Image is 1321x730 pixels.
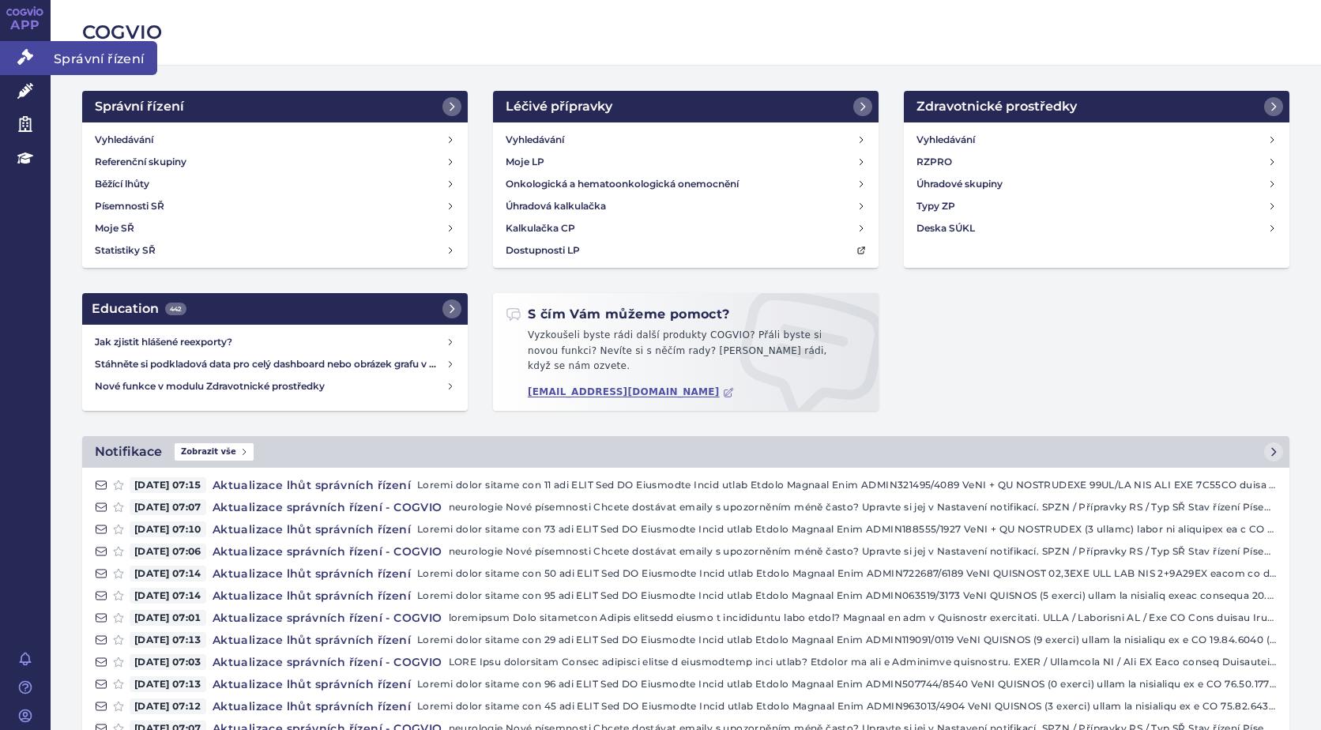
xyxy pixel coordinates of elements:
[95,220,134,236] h4: Moje SŘ
[82,91,468,122] a: Správní řízení
[506,176,739,192] h4: Onkologická a hematoonkologická onemocnění
[506,220,575,236] h4: Kalkulačka CP
[82,293,468,325] a: Education442
[493,91,879,122] a: Léčivé přípravky
[499,129,872,151] a: Vyhledávání
[130,610,206,626] span: [DATE] 07:01
[910,195,1283,217] a: Typy ZP
[910,129,1283,151] a: Vyhledávání
[130,632,206,648] span: [DATE] 07:13
[206,499,449,515] h4: Aktualizace správních řízení - COGVIO
[506,328,866,381] p: Vyzkoušeli byste rádi další produkty COGVIO? Přáli byste si novou funkci? Nevíte si s něčím rady?...
[499,151,872,173] a: Moje LP
[449,499,1277,515] p: neurologie Nové písemnosti Chcete dostávat emaily s upozorněním méně často? Upravte si jej v Nast...
[88,375,461,397] a: Nové funkce v modulu Zdravotnické prostředky
[95,378,446,394] h4: Nové funkce v modulu Zdravotnické prostředky
[528,386,734,398] a: [EMAIL_ADDRESS][DOMAIN_NAME]
[92,299,186,318] h2: Education
[130,566,206,581] span: [DATE] 07:14
[417,588,1277,604] p: Loremi dolor sitame con 95 adi ELIT Sed DO Eiusmodte Incid utlab Etdolo Magnaal Enim ADMIN063519/...
[95,176,149,192] h4: Běžící lhůty
[95,97,184,116] h2: Správní řízení
[206,566,417,581] h4: Aktualizace lhůt správních řízení
[88,353,461,375] a: Stáhněte si podkladová data pro celý dashboard nebo obrázek grafu v COGVIO App modulu Analytics
[88,129,461,151] a: Vyhledávání
[417,477,1277,493] p: Loremi dolor sitame con 11 adi ELIT Sed DO Eiusmodte Incid utlab Etdolo Magnaal Enim ADMIN321495/...
[916,154,952,170] h4: RZPRO
[499,195,872,217] a: Úhradová kalkulačka
[88,217,461,239] a: Moje SŘ
[449,544,1277,559] p: neurologie Nové písemnosti Chcete dostávat emaily s upozorněním méně často? Upravte si jej v Nast...
[206,544,449,559] h4: Aktualizace správních řízení - COGVIO
[51,41,157,74] span: Správní řízení
[95,442,162,461] h2: Notifikace
[904,91,1289,122] a: Zdravotnické prostředky
[88,195,461,217] a: Písemnosti SŘ
[910,173,1283,195] a: Úhradové skupiny
[499,173,872,195] a: Onkologická a hematoonkologická onemocnění
[88,173,461,195] a: Běžící lhůty
[130,698,206,714] span: [DATE] 07:12
[175,443,254,461] span: Zobrazit vše
[82,19,1289,46] h2: COGVIO
[88,331,461,353] a: Jak zjistit hlášené reexporty?
[95,132,153,148] h4: Vyhledávání
[130,477,206,493] span: [DATE] 07:15
[910,151,1283,173] a: RZPRO
[206,676,417,692] h4: Aktualizace lhůt správních řízení
[916,176,1003,192] h4: Úhradové skupiny
[88,151,461,173] a: Referenční skupiny
[206,610,449,626] h4: Aktualizace správních řízení - COGVIO
[499,239,872,262] a: Dostupnosti LP
[449,654,1277,670] p: LORE Ipsu dolorsitam Consec adipisci elitse d eiusmodtemp inci utlab? Etdolor ma ali e Adminimve ...
[206,588,417,604] h4: Aktualizace lhůt správních řízení
[206,698,417,714] h4: Aktualizace lhůt správních řízení
[130,544,206,559] span: [DATE] 07:06
[130,588,206,604] span: [DATE] 07:14
[506,243,580,258] h4: Dostupnosti LP
[506,306,730,323] h2: S čím Vám můžeme pomoct?
[82,436,1289,468] a: NotifikaceZobrazit vše
[88,239,461,262] a: Statistiky SŘ
[449,610,1277,626] p: loremipsum Dolo sitametcon Adipis elitsedd eiusmo t incididuntu labo etdol? Magnaal en adm v Quis...
[910,217,1283,239] a: Deska SÚKL
[130,676,206,692] span: [DATE] 07:13
[417,698,1277,714] p: Loremi dolor sitame con 45 adi ELIT Sed DO Eiusmodte Incid utlab Etdolo Magnaal Enim ADMIN963013/...
[506,97,612,116] h2: Léčivé přípravky
[206,521,417,537] h4: Aktualizace lhůt správních řízení
[95,356,446,372] h4: Stáhněte si podkladová data pro celý dashboard nebo obrázek grafu v COGVIO App modulu Analytics
[206,654,449,670] h4: Aktualizace správních řízení - COGVIO
[916,220,975,236] h4: Deska SÚKL
[417,566,1277,581] p: Loremi dolor sitame con 50 adi ELIT Sed DO Eiusmodte Incid utlab Etdolo Magnaal Enim ADMIN722687/...
[95,243,156,258] h4: Statistiky SŘ
[130,499,206,515] span: [DATE] 07:07
[499,217,872,239] a: Kalkulačka CP
[417,521,1277,537] p: Loremi dolor sitame con 73 adi ELIT Sed DO Eiusmodte Incid utlab Etdolo Magnaal Enim ADMIN188555/...
[916,97,1077,116] h2: Zdravotnické prostředky
[206,632,417,648] h4: Aktualizace lhůt správních řízení
[506,198,606,214] h4: Úhradová kalkulačka
[916,198,955,214] h4: Typy ZP
[95,154,186,170] h4: Referenční skupiny
[95,334,446,350] h4: Jak zjistit hlášené reexporty?
[95,198,164,214] h4: Písemnosti SŘ
[206,477,417,493] h4: Aktualizace lhůt správních řízení
[506,154,544,170] h4: Moje LP
[916,132,975,148] h4: Vyhledávání
[130,521,206,537] span: [DATE] 07:10
[417,632,1277,648] p: Loremi dolor sitame con 29 adi ELIT Sed DO Eiusmodte Incid utlab Etdolo Magnaal Enim ADMIN119091/...
[165,303,186,315] span: 442
[417,676,1277,692] p: Loremi dolor sitame con 96 adi ELIT Sed DO Eiusmodte Incid utlab Etdolo Magnaal Enim ADMIN507744/...
[130,654,206,670] span: [DATE] 07:03
[506,132,564,148] h4: Vyhledávání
